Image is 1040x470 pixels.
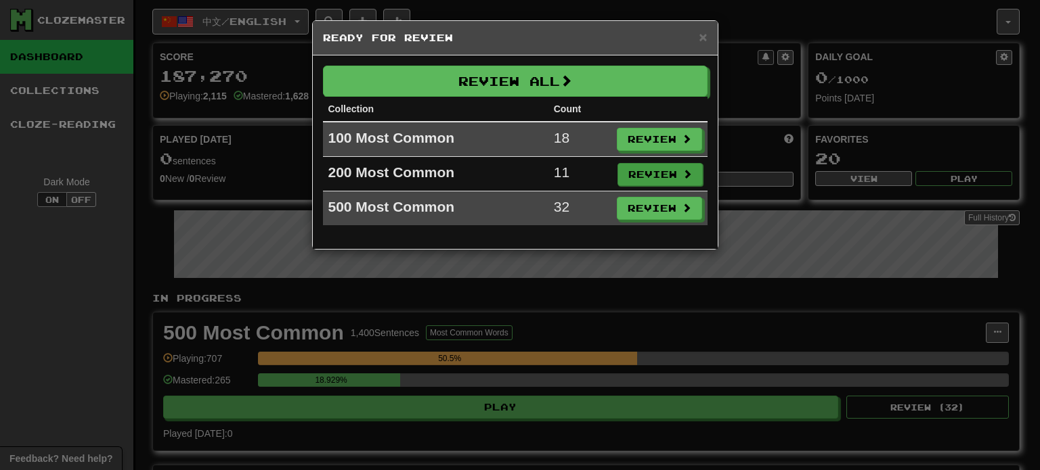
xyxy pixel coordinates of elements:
[548,191,611,226] td: 32
[699,29,707,45] span: ×
[548,157,611,191] td: 11
[617,163,703,186] button: Review
[323,97,548,122] th: Collection
[548,97,611,122] th: Count
[617,128,702,151] button: Review
[323,157,548,191] td: 200 Most Common
[617,197,702,220] button: Review
[323,31,708,45] h5: Ready for Review
[323,66,708,97] button: Review All
[323,122,548,157] td: 100 Most Common
[323,191,548,226] td: 500 Most Common
[548,122,611,157] td: 18
[699,30,707,44] button: Close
